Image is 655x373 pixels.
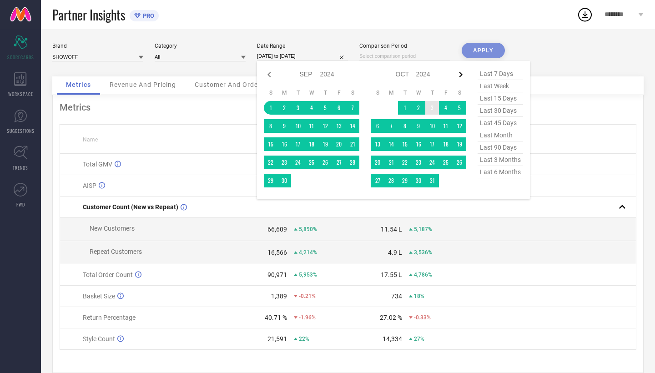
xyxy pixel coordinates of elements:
[439,156,453,169] td: Fri Oct 25 2024
[439,89,453,96] th: Friday
[299,249,317,256] span: 4,214%
[60,102,636,113] div: Metrics
[412,156,425,169] td: Wed Oct 23 2024
[346,89,359,96] th: Saturday
[453,89,466,96] th: Saturday
[291,101,305,115] td: Tue Sep 03 2024
[384,137,398,151] td: Mon Oct 14 2024
[83,161,112,168] span: Total GMV
[425,89,439,96] th: Thursday
[414,293,424,299] span: 18%
[299,272,317,278] span: 5,953%
[478,105,523,117] span: last 30 days
[141,12,154,19] span: PRO
[257,43,348,49] div: Date Range
[83,292,115,300] span: Basket Size
[83,136,98,143] span: Name
[155,43,246,49] div: Category
[383,335,402,343] div: 14,334
[305,137,318,151] td: Wed Sep 18 2024
[299,293,316,299] span: -0.21%
[264,174,277,187] td: Sun Sep 29 2024
[453,137,466,151] td: Sat Oct 19 2024
[425,174,439,187] td: Thu Oct 31 2024
[478,129,523,141] span: last month
[264,89,277,96] th: Sunday
[371,174,384,187] td: Sun Oct 27 2024
[318,137,332,151] td: Thu Sep 19 2024
[265,314,287,321] div: 40.71 %
[267,271,287,278] div: 90,971
[478,68,523,80] span: last 7 days
[478,166,523,178] span: last 6 months
[478,117,523,129] span: last 45 days
[318,119,332,133] td: Thu Sep 12 2024
[478,80,523,92] span: last week
[13,164,28,171] span: TRENDS
[414,314,431,321] span: -0.33%
[332,119,346,133] td: Fri Sep 13 2024
[83,314,136,321] span: Return Percentage
[332,101,346,115] td: Fri Sep 06 2024
[7,127,35,134] span: SUGGESTIONS
[478,92,523,105] span: last 15 days
[318,89,332,96] th: Thursday
[388,249,402,256] div: 4.9 L
[8,91,33,97] span: WORKSPACE
[346,137,359,151] td: Sat Sep 21 2024
[110,81,176,88] span: Revenue And Pricing
[391,292,402,300] div: 734
[305,156,318,169] td: Wed Sep 25 2024
[305,89,318,96] th: Wednesday
[264,101,277,115] td: Sun Sep 01 2024
[381,271,402,278] div: 17.55 L
[412,101,425,115] td: Wed Oct 02 2024
[277,89,291,96] th: Monday
[277,156,291,169] td: Mon Sep 23 2024
[398,89,412,96] th: Tuesday
[439,137,453,151] td: Fri Oct 18 2024
[414,226,432,232] span: 5,187%
[299,226,317,232] span: 5,890%
[291,137,305,151] td: Tue Sep 17 2024
[439,119,453,133] td: Fri Oct 11 2024
[264,137,277,151] td: Sun Sep 15 2024
[305,101,318,115] td: Wed Sep 04 2024
[478,141,523,154] span: last 90 days
[398,119,412,133] td: Tue Oct 08 2024
[381,226,402,233] div: 11.54 L
[305,119,318,133] td: Wed Sep 11 2024
[52,5,125,24] span: Partner Insights
[398,156,412,169] td: Tue Oct 22 2024
[380,314,402,321] div: 27.02 %
[346,101,359,115] td: Sat Sep 07 2024
[277,119,291,133] td: Mon Sep 09 2024
[83,203,178,211] span: Customer Count (New vs Repeat)
[412,137,425,151] td: Wed Oct 16 2024
[52,43,143,49] div: Brand
[453,101,466,115] td: Sat Oct 05 2024
[291,89,305,96] th: Tuesday
[359,51,450,61] input: Select comparison period
[291,156,305,169] td: Tue Sep 24 2024
[264,119,277,133] td: Sun Sep 08 2024
[439,101,453,115] td: Fri Oct 04 2024
[264,69,275,80] div: Previous month
[425,156,439,169] td: Thu Oct 24 2024
[412,89,425,96] th: Wednesday
[332,89,346,96] th: Friday
[371,119,384,133] td: Sun Oct 06 2024
[16,201,25,208] span: FWD
[398,137,412,151] td: Tue Oct 15 2024
[384,89,398,96] th: Monday
[271,292,287,300] div: 1,389
[453,156,466,169] td: Sat Oct 26 2024
[66,81,91,88] span: Metrics
[577,6,593,23] div: Open download list
[299,336,309,342] span: 22%
[455,69,466,80] div: Next month
[277,174,291,187] td: Mon Sep 30 2024
[332,137,346,151] td: Fri Sep 20 2024
[359,43,450,49] div: Comparison Period
[299,314,316,321] span: -1.96%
